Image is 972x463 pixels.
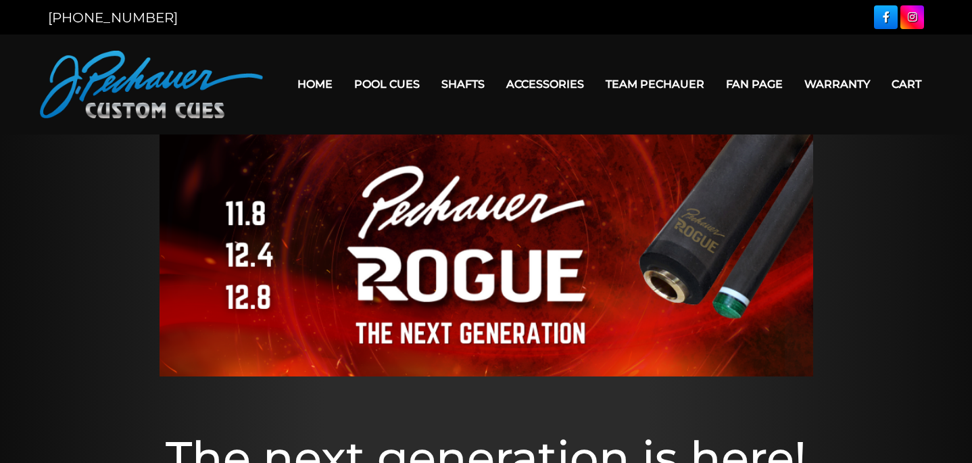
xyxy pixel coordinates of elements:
[48,9,178,26] a: [PHONE_NUMBER]
[794,67,881,101] a: Warranty
[881,67,932,101] a: Cart
[495,67,595,101] a: Accessories
[343,67,431,101] a: Pool Cues
[40,51,263,118] img: Pechauer Custom Cues
[595,67,715,101] a: Team Pechauer
[287,67,343,101] a: Home
[431,67,495,101] a: Shafts
[715,67,794,101] a: Fan Page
